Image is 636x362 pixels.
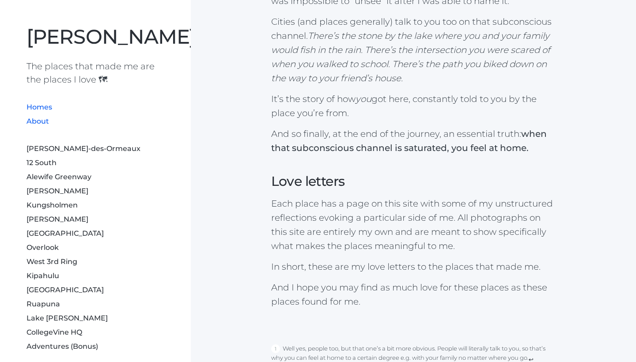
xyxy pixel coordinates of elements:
a: [GEOGRAPHIC_DATA] [26,286,104,294]
em: There’s the stone by the lake where you and your family would fish in the rain. There’s the inter... [271,30,550,83]
p: Cities (and places generally) talk to you too on that subconscious channel. [271,15,556,85]
a: Alewife Greenway [26,173,91,181]
a: 12 South [26,158,57,167]
a: About [26,117,49,125]
a: [PERSON_NAME] [26,24,196,49]
a: Lake [PERSON_NAME] [26,314,108,322]
a: West 3rd Ring [26,257,77,266]
p: Well yes, people too, but that one’s a bit more obvious. People will literally talk to you, so th... [271,345,545,361]
h1: The places that made me are the places I love 🗺 [26,60,164,86]
a: CollegeVine HQ [26,328,82,336]
p: And so finally, at the end of the journey, an essential truth: [271,127,556,155]
p: It’s the story of how got here, constantly told to you by the place you’re from. [271,92,556,120]
a: [PERSON_NAME] [26,187,88,195]
a: Homes [26,103,52,111]
a: Kipahulu [26,271,59,280]
em: you [356,94,371,104]
p: In short, these are my love letters to the places that made me. [271,260,556,274]
a: Kungsholmen [26,201,78,209]
a: Overlook [26,243,59,252]
a: [PERSON_NAME] [26,215,88,223]
a: Adventures (Bonus) [26,342,98,351]
a: [PERSON_NAME]-des-Ormeaux [26,144,140,153]
p: Each place has a page on this site with some of my unstructured reflections evoking a particular ... [271,196,556,253]
a: [GEOGRAPHIC_DATA] [26,229,104,238]
p: And I hope you may find as much love for these places as these places found for me. [271,280,556,309]
h3: Love letters [271,173,556,190]
a: Ruapuna [26,300,60,308]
